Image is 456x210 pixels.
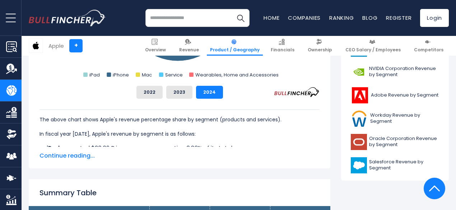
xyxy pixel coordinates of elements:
a: Ranking [329,14,354,22]
span: Salesforce Revenue by Segment [369,159,439,171]
a: Overview [142,36,169,56]
text: Service [165,71,183,78]
img: ORCL logo [351,134,367,150]
text: Wearables, Home and Accessories [195,71,279,78]
span: Workday Revenue by Segment [370,112,439,125]
text: iPad [89,71,100,78]
button: 2022 [136,86,163,99]
span: Competitors [414,47,443,53]
text: iPhone [113,71,129,78]
span: CEO Salary / Employees [345,47,401,53]
a: Product / Geography [207,36,263,56]
a: Blog [362,14,377,22]
b: iPad [47,144,60,152]
li: generated $26.69 B in revenue, representing 6.83% of its total revenue. [39,144,320,153]
a: NVIDIA Corporation Revenue by Segment [346,62,443,82]
button: Search [232,9,250,27]
img: CRM logo [351,157,367,173]
a: Login [420,9,449,27]
span: Adobe Revenue by Segment [371,92,438,98]
span: Oracle Corporation Revenue by Segment [369,136,439,148]
img: Ownership [6,129,17,140]
span: NVIDIA Corporation Revenue by Segment [369,66,439,78]
a: Home [264,14,279,22]
a: Salesforce Revenue by Segment [346,155,443,175]
p: The above chart shows Apple's revenue percentage share by segment (products and services). [39,115,320,124]
img: bullfincher logo [29,10,106,26]
span: Revenue [179,47,199,53]
text: Mac [142,71,152,78]
span: Continue reading... [39,151,320,160]
img: WDAY logo [351,111,368,127]
img: AAPL logo [29,39,43,52]
a: CEO Salary / Employees [342,36,404,56]
a: Financials [267,36,298,56]
button: 2024 [196,86,223,99]
h2: Summary Table [39,187,320,198]
span: Product / Geography [210,47,260,53]
img: NVDA logo [351,64,367,80]
a: Oracle Corporation Revenue by Segment [346,132,443,152]
a: + [69,39,83,52]
a: Ownership [304,36,335,56]
span: Financials [271,47,294,53]
a: Revenue [176,36,202,56]
span: Ownership [308,47,332,53]
a: Workday Revenue by Segment [346,109,443,129]
a: Go to homepage [29,10,106,26]
button: 2023 [166,86,192,99]
a: Companies [288,14,321,22]
div: Apple [48,42,64,50]
p: In fiscal year [DATE], Apple's revenue by segment is as follows: [39,130,320,138]
a: Adobe Revenue by Segment [346,85,443,105]
img: ADBE logo [351,87,369,103]
span: Overview [145,47,166,53]
a: Competitors [411,36,447,56]
a: Register [386,14,411,22]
